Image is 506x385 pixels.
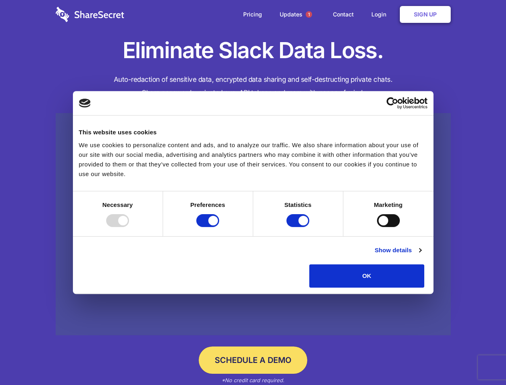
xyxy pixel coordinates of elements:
a: Sign Up [400,6,451,23]
a: Contact [325,2,362,27]
a: Login [363,2,398,27]
a: Show details [375,245,421,255]
div: This website uses cookies [79,128,427,137]
em: *No credit card required. [222,377,284,383]
h4: Auto-redaction of sensitive data, encrypted data sharing and self-destructing private chats. Shar... [56,73,451,99]
strong: Marketing [374,201,403,208]
strong: Necessary [103,201,133,208]
a: Schedule a Demo [199,346,307,374]
h1: Eliminate Slack Data Loss. [56,36,451,65]
div: We use cookies to personalize content and ads, and to analyze our traffic. We also share informat... [79,140,427,179]
a: Pricing [235,2,270,27]
strong: Statistics [284,201,312,208]
img: logo [79,99,91,107]
button: OK [309,264,424,288]
img: logo-wordmark-white-trans-d4663122ce5f474addd5e946df7df03e33cb6a1c49d2221995e7729f52c070b2.svg [56,7,124,22]
strong: Preferences [190,201,225,208]
a: Wistia video thumbnail [56,113,451,336]
a: Usercentrics Cookiebot - opens in a new window [357,97,427,109]
span: 1 [306,11,312,18]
